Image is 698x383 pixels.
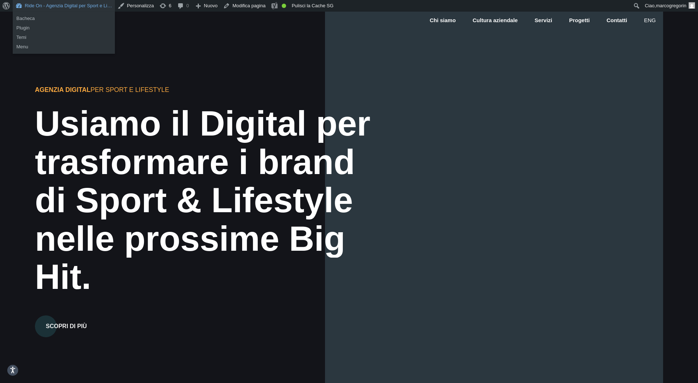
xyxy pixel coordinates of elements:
[429,16,457,25] a: Chi siamo
[13,12,115,35] ul: Ride On - Agenzia Digital per Sport e Li…
[35,306,98,337] a: Scopri di più
[13,31,115,54] ul: Ride On - Agenzia Digital per Sport e Li…
[35,86,91,93] span: Agenzia Digital
[568,16,590,25] a: Progetti
[13,33,115,42] a: Temi
[643,16,657,25] a: eng
[13,14,115,23] a: Bacheca
[35,258,382,296] div: Hit.
[656,3,686,8] span: marcogregorin
[35,315,98,337] button: Scopri di più
[606,16,628,25] a: Contatti
[35,85,297,94] div: per Sport e Lifestyle
[35,143,382,181] div: trasformare i brand
[13,23,115,33] a: Plugin
[35,104,382,143] div: Usiamo il Digital per
[534,16,553,25] a: Servizi
[13,42,115,52] a: Menu
[35,181,382,219] div: di Sport & Lifestyle
[472,16,518,25] a: Cultura aziendale
[282,4,286,8] div: Buona
[35,219,382,258] div: nelle prossime Big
